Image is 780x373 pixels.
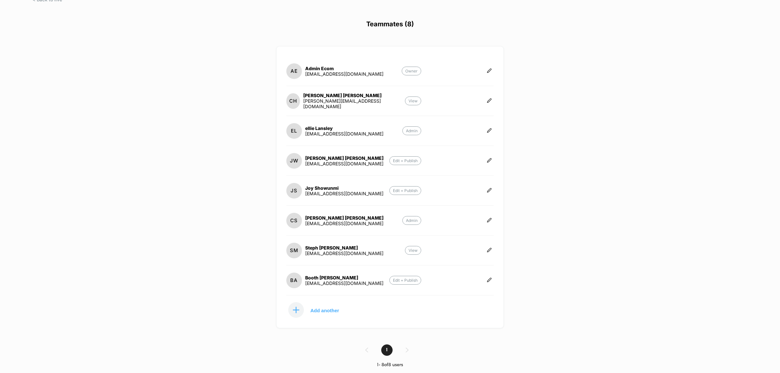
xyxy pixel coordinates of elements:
p: JW [290,158,298,164]
div: [EMAIL_ADDRESS][DOMAIN_NAME] [305,161,383,166]
p: JS [291,187,297,194]
p: Edit + Publish [389,276,421,285]
div: [EMAIL_ADDRESS][DOMAIN_NAME] [305,251,383,256]
p: SM [290,247,298,253]
p: Add another [310,309,339,312]
p: CH [289,98,297,104]
div: [EMAIL_ADDRESS][DOMAIN_NAME] [305,131,383,136]
button: Add another [286,302,351,318]
div: [EMAIL_ADDRESS][DOMAIN_NAME] [305,221,383,226]
p: BA [290,277,298,283]
div: Admin Ecom [305,66,383,71]
div: [PERSON_NAME] [PERSON_NAME] [303,93,405,98]
p: View [405,246,421,255]
p: Edit + Publish [389,156,421,165]
div: [EMAIL_ADDRESS][DOMAIN_NAME] [305,280,383,286]
p: EL [291,128,297,134]
p: Edit + Publish [389,186,421,195]
p: Owner [402,67,421,75]
div: [EMAIL_ADDRESS][DOMAIN_NAME] [305,191,383,196]
div: [PERSON_NAME][EMAIL_ADDRESS][DOMAIN_NAME] [303,98,405,109]
div: Booth [PERSON_NAME] [305,275,383,280]
div: [PERSON_NAME] [PERSON_NAME] [305,155,383,161]
div: Steph [PERSON_NAME] [305,245,383,251]
div: [EMAIL_ADDRESS][DOMAIN_NAME] [305,71,383,77]
span: 1 [381,344,393,356]
p: CS [290,217,298,224]
div: ellie Lansley [305,125,383,131]
div: Joy Showunmi [305,185,383,191]
p: Admin [402,126,421,135]
p: AE [291,68,298,74]
div: [PERSON_NAME] [PERSON_NAME] [305,215,383,221]
p: Admin [402,216,421,225]
p: View [405,96,421,105]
